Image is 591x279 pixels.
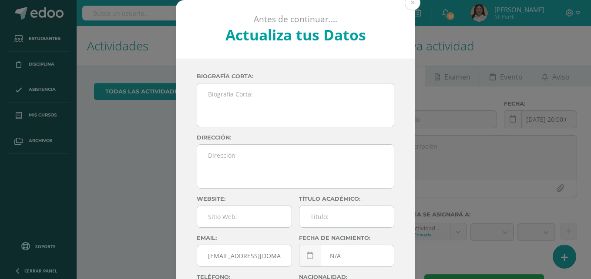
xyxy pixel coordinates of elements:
[197,73,394,80] label: Biografía corta:
[197,245,292,266] input: Correo Electronico:
[197,134,394,141] label: Dirección:
[299,245,394,266] input: Fecha de Nacimiento:
[299,235,394,241] label: Fecha de nacimiento:
[199,25,392,45] h2: Actualiza tus Datos
[197,206,292,227] input: Sitio Web:
[199,14,392,25] p: Antes de continuar....
[197,235,292,241] label: Email:
[197,196,292,202] label: Website:
[299,206,394,227] input: Titulo:
[299,196,394,202] label: Título académico:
